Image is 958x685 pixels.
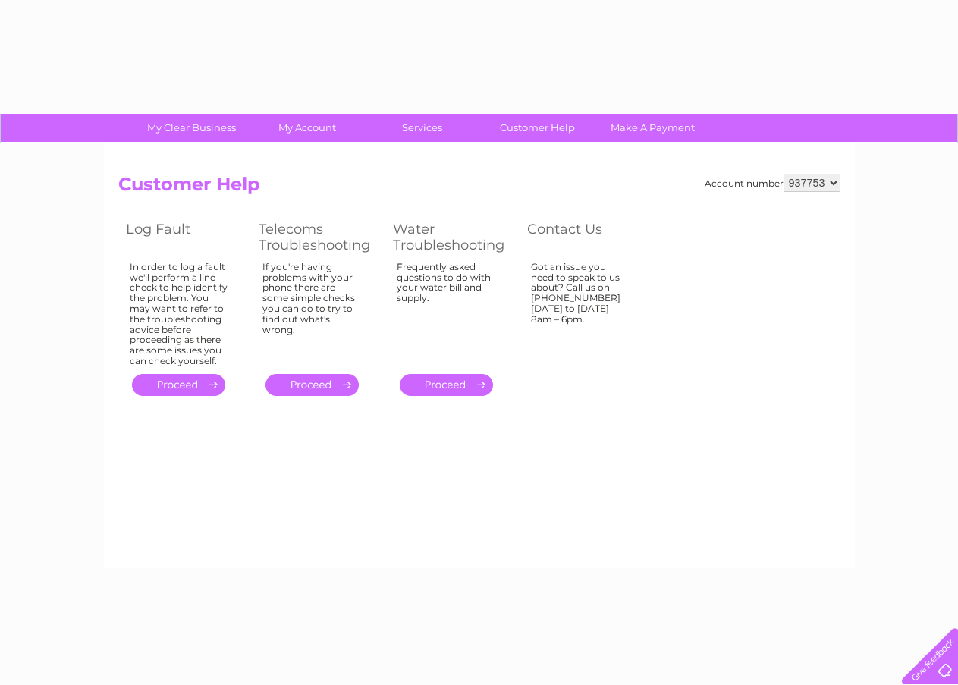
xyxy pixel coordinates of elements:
[132,374,225,396] a: .
[360,114,485,142] a: Services
[251,217,385,257] th: Telecoms Troubleshooting
[705,174,840,192] div: Account number
[385,217,520,257] th: Water Troubleshooting
[520,217,652,257] th: Contact Us
[590,114,715,142] a: Make A Payment
[475,114,600,142] a: Customer Help
[130,262,228,366] div: In order to log a fault we'll perform a line check to help identify the problem. You may want to ...
[118,217,251,257] th: Log Fault
[244,114,369,142] a: My Account
[265,374,359,396] a: .
[129,114,254,142] a: My Clear Business
[397,262,497,360] div: Frequently asked questions to do with your water bill and supply.
[400,374,493,396] a: .
[531,262,630,360] div: Got an issue you need to speak to us about? Call us on [PHONE_NUMBER] [DATE] to [DATE] 8am – 6pm.
[118,174,840,203] h2: Customer Help
[262,262,363,360] div: If you're having problems with your phone there are some simple checks you can do to try to find ...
